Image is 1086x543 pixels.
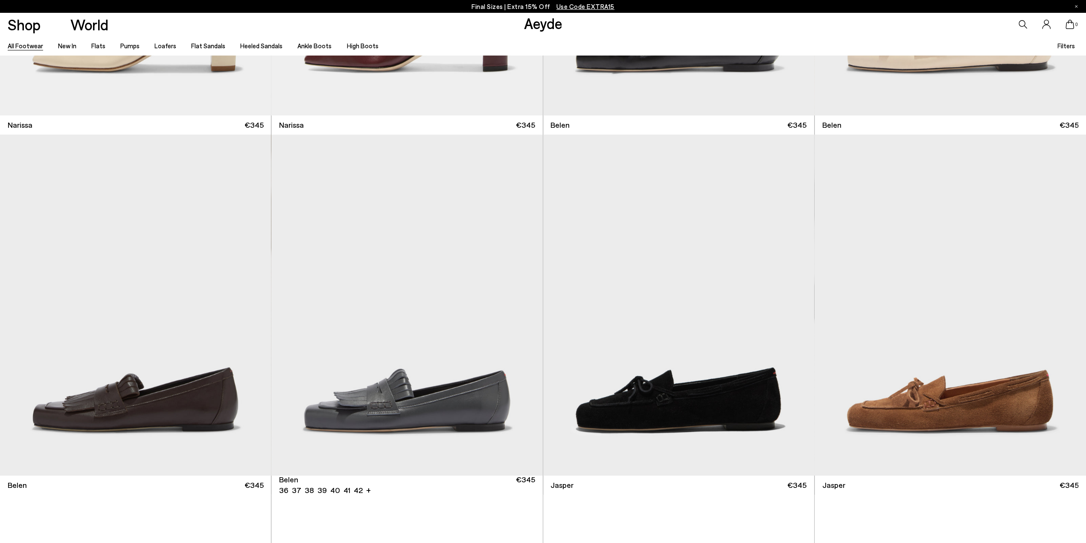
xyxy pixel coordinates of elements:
[524,14,562,32] a: Aeyde
[58,42,76,50] a: New In
[91,42,105,50] a: Flats
[279,474,298,485] span: Belen
[472,1,614,12] p: Final Sizes | Extra 15% Off
[240,42,282,50] a: Heeled Sandals
[550,480,574,490] span: Jasper
[154,42,176,50] a: Loafers
[271,475,542,495] a: Belen 36 37 38 39 40 41 42 + €345
[822,120,841,130] span: Belen
[8,17,41,32] a: Shop
[8,480,27,490] span: Belen
[120,42,140,50] a: Pumps
[70,17,108,32] a: World
[815,135,1086,475] img: Jasper Moccasin Loafers
[787,480,806,490] span: €345
[1059,120,1078,130] span: €345
[297,42,332,50] a: Ankle Boots
[1057,42,1075,50] span: Filters
[516,474,535,496] span: €345
[317,485,327,496] li: 39
[191,42,225,50] a: Flat Sandals
[550,120,570,130] span: Belen
[543,135,814,475] img: Jasper Moccasin Loafers
[279,120,304,130] span: Narissa
[344,485,350,496] li: 41
[543,475,814,495] a: Jasper €345
[271,115,542,135] a: Narissa €345
[271,135,543,475] div: 1 / 6
[271,135,542,475] a: Next slide Previous slide
[271,135,543,475] img: Belen Tassel Loafers
[787,120,806,130] span: €345
[543,115,814,135] a: Belen €345
[556,3,614,10] span: Navigate to /collections/ss25-final-sizes
[305,485,314,496] li: 38
[822,480,845,490] span: Jasper
[1074,22,1078,27] span: 0
[346,42,378,50] a: High Boots
[245,480,264,490] span: €345
[1066,20,1074,29] a: 0
[366,484,371,496] li: +
[516,120,535,130] span: €345
[330,485,340,496] li: 40
[8,120,32,130] span: Narissa
[279,485,288,496] li: 36
[8,42,43,50] a: All Footwear
[245,120,264,130] span: €345
[279,485,360,496] ul: variant
[354,485,363,496] li: 42
[815,475,1086,495] a: Jasper €345
[1059,480,1078,490] span: €345
[815,115,1086,135] a: Belen €345
[292,485,301,496] li: 37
